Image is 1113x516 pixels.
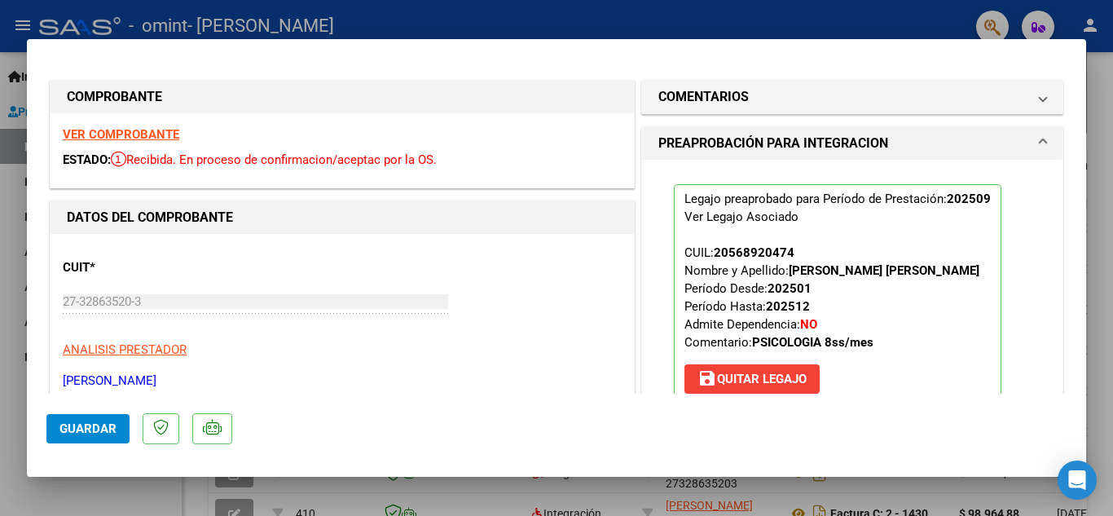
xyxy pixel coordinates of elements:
strong: 202501 [768,281,812,296]
p: Legajo preaprobado para Período de Prestación: [674,184,1001,401]
strong: PSICOLOGIA 8ss/mes [752,335,873,350]
strong: 202509 [947,192,991,206]
span: CUIL: Nombre y Apellido: Período Desde: Período Hasta: Admite Dependencia: [684,245,979,350]
mat-expansion-panel-header: COMENTARIOS [642,81,1062,113]
mat-expansion-panel-header: PREAPROBACIÓN PARA INTEGRACION [642,127,1062,160]
strong: DATOS DEL COMPROBANTE [67,209,233,225]
p: CUIT [63,258,231,277]
span: Quitar Legajo [697,372,807,386]
p: [PERSON_NAME] [63,372,622,390]
mat-icon: save [697,368,717,388]
a: VER COMPROBANTE [63,127,179,142]
div: PREAPROBACIÓN PARA INTEGRACION [642,160,1062,439]
div: 20568920474 [714,244,794,262]
span: Recibida. En proceso de confirmacion/aceptac por la OS. [111,152,437,167]
div: Open Intercom Messenger [1058,461,1097,500]
strong: NO [800,317,817,332]
h1: COMENTARIOS [658,87,749,107]
span: ESTADO: [63,152,111,167]
span: Guardar [59,421,117,436]
strong: COMPROBANTE [67,89,162,104]
strong: 202512 [766,299,810,314]
div: Ver Legajo Asociado [684,208,798,226]
button: Quitar Legajo [684,364,820,394]
h1: PREAPROBACIÓN PARA INTEGRACION [658,134,888,153]
span: ANALISIS PRESTADOR [63,342,187,357]
span: Comentario: [684,335,873,350]
strong: [PERSON_NAME] [PERSON_NAME] [789,263,979,278]
button: Guardar [46,414,130,443]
